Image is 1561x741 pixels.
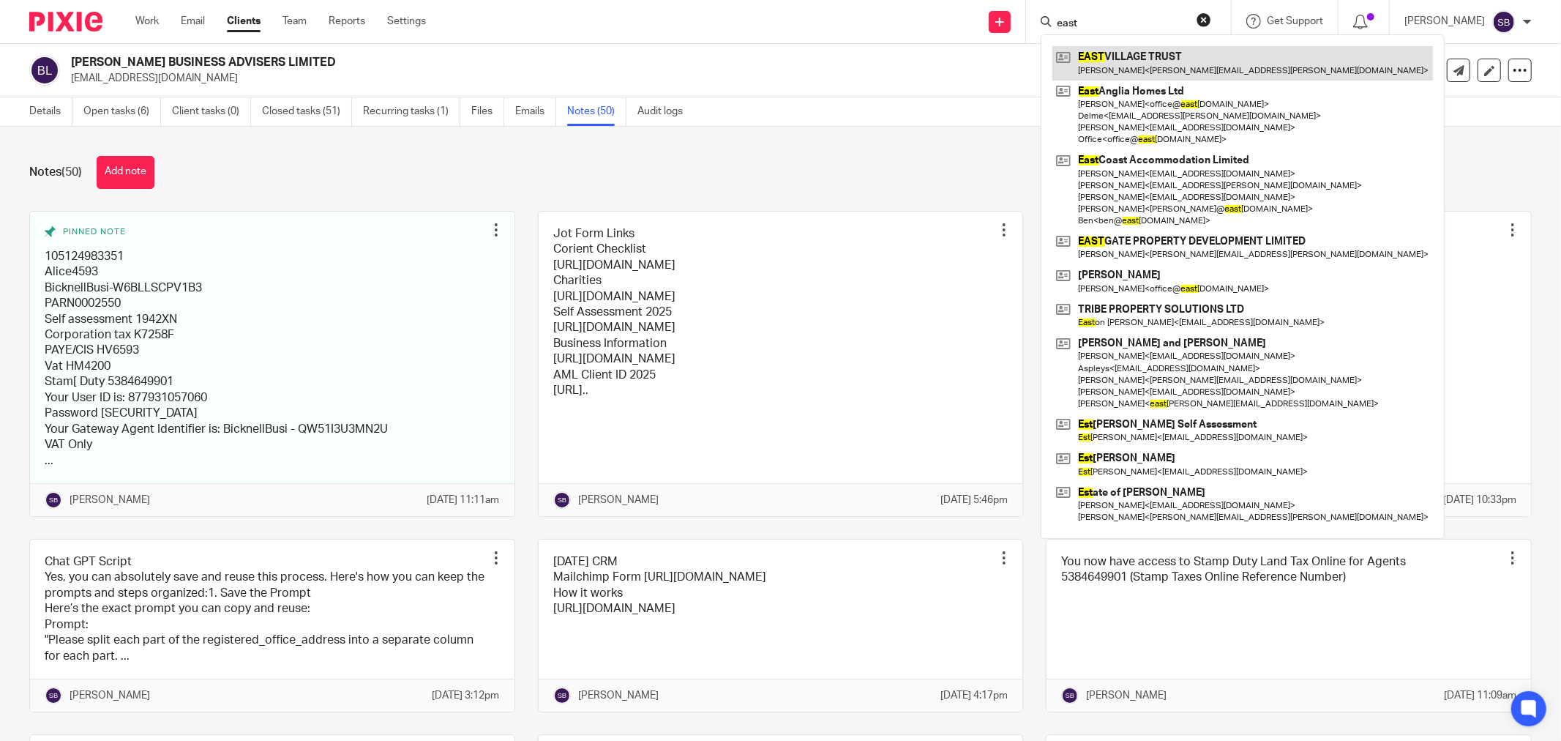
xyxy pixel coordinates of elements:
p: [PERSON_NAME] [70,493,150,507]
p: [PERSON_NAME] [578,688,659,703]
a: Client tasks (0) [172,97,251,126]
div: Pinned note [45,226,485,238]
img: svg%3E [1061,687,1079,704]
a: Open tasks (6) [83,97,161,126]
button: Add note [97,156,154,189]
a: Settings [387,14,426,29]
p: [DATE] 11:11am [427,493,500,507]
p: [DATE] 4:17pm [940,688,1008,703]
span: (50) [61,166,82,178]
p: [DATE] 11:09am [1444,688,1516,703]
img: svg%3E [553,687,571,704]
h1: Notes [29,165,82,180]
a: Closed tasks (51) [262,97,352,126]
a: Team [282,14,307,29]
p: [PERSON_NAME] [578,493,659,507]
a: Reports [329,14,365,29]
a: Notes (50) [567,97,626,126]
input: Search [1055,18,1187,31]
a: Audit logs [637,97,694,126]
a: Emails [515,97,556,126]
img: Pixie [29,12,102,31]
img: svg%3E [553,491,571,509]
p: [DATE] 10:33pm [1443,493,1516,507]
a: Details [29,97,72,126]
h2: [PERSON_NAME] BUSINESS ADVISERS LIMITED [71,55,1080,70]
a: Recurring tasks (1) [363,97,460,126]
img: svg%3E [1492,10,1516,34]
a: Work [135,14,159,29]
img: svg%3E [45,491,62,509]
p: [DATE] 3:12pm [433,688,500,703]
a: Email [181,14,205,29]
img: svg%3E [29,55,60,86]
p: [DATE] 5:46pm [940,493,1008,507]
p: [PERSON_NAME] [70,688,150,703]
p: [EMAIL_ADDRESS][DOMAIN_NAME] [71,71,1333,86]
img: svg%3E [45,687,62,704]
a: Clients [227,14,261,29]
span: Get Support [1267,16,1323,26]
button: Clear [1197,12,1211,27]
p: [PERSON_NAME] [1404,14,1485,29]
a: Files [471,97,504,126]
p: [PERSON_NAME] [1086,688,1167,703]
